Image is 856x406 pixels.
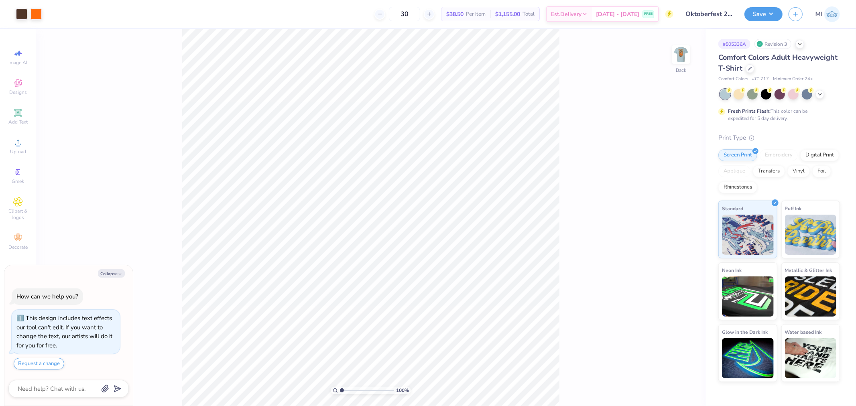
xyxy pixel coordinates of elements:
[812,165,831,177] div: Foil
[722,215,774,255] img: Standard
[722,328,768,336] span: Glow in the Dark Ink
[787,165,810,177] div: Vinyl
[760,149,798,161] div: Embroidery
[676,67,686,74] div: Back
[10,148,26,155] span: Upload
[824,6,840,22] img: Ma. Isabella Adad
[773,76,813,83] span: Minimum Order: 24 +
[753,165,785,177] div: Transfers
[495,10,520,18] span: $1,155.00
[9,59,28,66] span: Image AI
[785,266,832,274] span: Metallic & Glitter Ink
[4,208,32,221] span: Clipart & logos
[718,181,757,193] div: Rhinestones
[744,7,783,21] button: Save
[785,204,802,213] span: Puff Ink
[785,328,822,336] span: Water based Ink
[98,269,125,278] button: Collapse
[396,387,409,394] span: 100 %
[785,338,837,378] img: Water based Ink
[16,314,112,349] div: This design includes text effects our tool can't edit. If you want to change the text, our artist...
[722,276,774,317] img: Neon Ink
[16,292,78,300] div: How can we help you?
[718,133,840,142] div: Print Type
[718,76,748,83] span: Comfort Colors
[815,10,822,19] span: MI
[728,108,771,114] strong: Fresh Prints Flash:
[800,149,839,161] div: Digital Print
[523,10,535,18] span: Total
[752,76,769,83] span: # C1717
[722,338,774,378] img: Glow in the Dark Ink
[722,266,742,274] span: Neon Ink
[673,47,689,63] img: Back
[551,10,582,18] span: Est. Delivery
[728,108,827,122] div: This color can be expedited for 5 day delivery.
[466,10,486,18] span: Per Item
[389,7,420,21] input: – –
[718,149,757,161] div: Screen Print
[815,6,840,22] a: MI
[8,244,28,250] span: Decorate
[679,6,738,22] input: Untitled Design
[446,10,464,18] span: $38.50
[718,39,750,49] div: # 505336A
[754,39,791,49] div: Revision 3
[785,215,837,255] img: Puff Ink
[14,358,64,369] button: Request a change
[12,178,24,185] span: Greek
[722,204,743,213] span: Standard
[596,10,639,18] span: [DATE] - [DATE]
[785,276,837,317] img: Metallic & Glitter Ink
[8,119,28,125] span: Add Text
[718,165,750,177] div: Applique
[9,89,27,95] span: Designs
[644,11,653,17] span: FREE
[718,53,838,73] span: Comfort Colors Adult Heavyweight T-Shirt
